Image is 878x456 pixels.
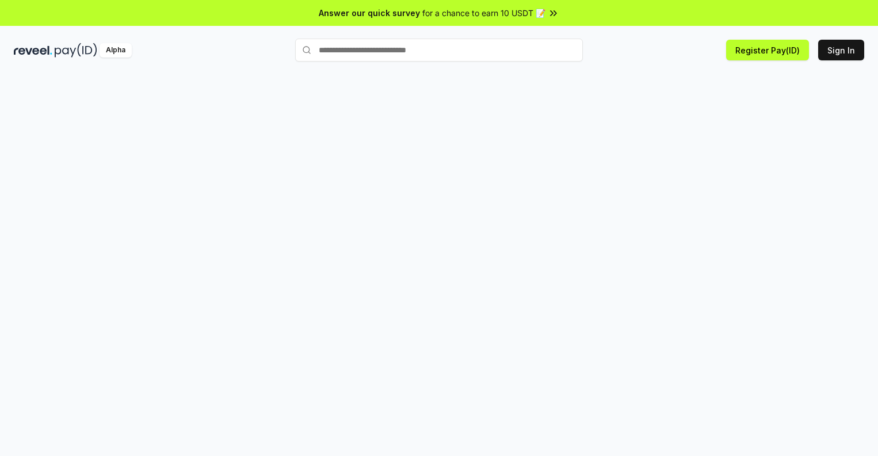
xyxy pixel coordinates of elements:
[726,40,809,60] button: Register Pay(ID)
[818,40,864,60] button: Sign In
[319,7,420,19] span: Answer our quick survey
[100,43,132,58] div: Alpha
[55,43,97,58] img: pay_id
[14,43,52,58] img: reveel_dark
[422,7,545,19] span: for a chance to earn 10 USDT 📝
